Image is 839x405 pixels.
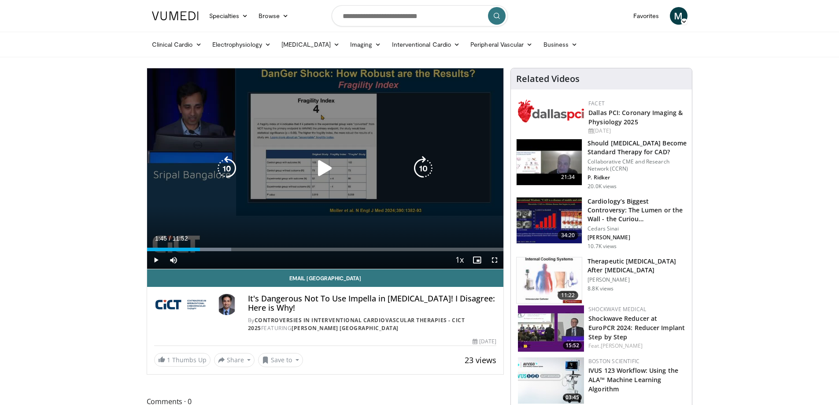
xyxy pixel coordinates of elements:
[588,243,617,250] p: 10.7K views
[292,324,399,332] a: [PERSON_NAME] [GEOGRAPHIC_DATA]
[588,174,687,181] p: P. Ridker
[248,316,465,332] a: Controversies in Interventional Cardiovascular Therapies - CICT 2025
[216,294,237,315] img: Avatar
[670,7,687,25] a: M
[167,356,170,364] span: 1
[147,36,207,53] a: Clinical Cardio
[628,7,665,25] a: Favorites
[147,269,504,287] a: Email [GEOGRAPHIC_DATA]
[516,257,687,304] a: 11:22 Therapeutic [MEDICAL_DATA] After [MEDICAL_DATA] [PERSON_NAME] 8.8K views
[517,257,582,303] img: 243698_0002_1.png.150x105_q85_crop-smart_upscale.jpg
[387,36,466,53] a: Interventional Cardio
[588,108,683,126] a: Dallas PCI: Coronary Imaging & Physiology 2025
[465,36,538,53] a: Peripheral Vascular
[588,305,646,313] a: Shockwave Medical
[517,139,582,185] img: eb63832d-2f75-457d-8c1a-bbdc90eb409c.150x105_q85_crop-smart_upscale.jpg
[517,197,582,243] img: d453240d-5894-4336-be61-abca2891f366.150x105_q85_crop-smart_upscale.jpg
[172,235,188,242] span: 11:52
[558,173,579,182] span: 21:34
[214,353,255,367] button: Share
[468,251,486,269] button: Enable picture-in-picture mode
[518,305,584,352] img: fadbcca3-3c72-4f96-a40d-f2c885e80660.150x105_q85_crop-smart_upscale.jpg
[248,316,496,332] div: By FEATURING
[563,394,582,401] span: 03:45
[558,231,579,240] span: 34:20
[588,342,685,350] div: Feat.
[147,68,504,269] video-js: Video Player
[207,36,276,53] a: Electrophysiology
[588,285,614,292] p: 8.8K views
[147,248,504,251] div: Progress Bar
[451,251,468,269] button: Playback Rate
[563,342,582,349] span: 15:52
[152,11,199,20] img: VuMedi Logo
[538,36,583,53] a: Business
[588,276,687,283] p: [PERSON_NAME]
[465,355,496,365] span: 23 views
[588,314,685,341] a: Shockwave Reducer at EuroPCR 2024: Reducer Implant Step by Step
[154,294,213,315] img: Controversies in Interventional Cardiovascular Therapies - CICT 2025
[276,36,345,53] a: [MEDICAL_DATA]
[518,100,584,123] img: 939357b5-304e-4393-95de-08c51a3c5e2a.png.150x105_q85_autocrop_double_scale_upscale_version-0.2.png
[588,183,617,190] p: 20.0K views
[147,251,165,269] button: Play
[332,5,508,26] input: Search topics, interventions
[588,127,685,135] div: [DATE]
[588,158,687,172] p: Collaborative CME and Research Network (CCRN)
[169,235,171,242] span: /
[588,366,678,393] a: IVUS 123 Workflow: Using the ALA™ Machine Learning Algorithm
[253,7,294,25] a: Browse
[588,234,687,241] p: [PERSON_NAME]
[258,353,303,367] button: Save to
[518,305,584,352] a: 15:52
[518,357,584,404] a: 03:45
[588,357,639,365] a: Boston Scientific
[588,139,687,156] h3: Should [MEDICAL_DATA] Become Standard Therapy for CAD?
[588,225,687,232] p: Cedars Sinai
[473,338,496,346] div: [DATE]
[345,36,387,53] a: Imaging
[486,251,503,269] button: Fullscreen
[518,357,584,404] img: a66c217a-745f-4867-a66f-0c610c99ad03.150x105_q85_crop-smart_upscale.jpg
[248,294,496,313] h4: It's Dangerous Not To Use Impella in [MEDICAL_DATA]! I Disagree: Here is Why!
[588,100,605,107] a: FACET
[588,197,687,223] h3: Cardiology’s Biggest Controversy: The Lumen or the Wall - the Curiou…
[601,342,643,349] a: [PERSON_NAME]
[588,257,687,275] h3: Therapeutic [MEDICAL_DATA] After [MEDICAL_DATA]
[516,197,687,250] a: 34:20 Cardiology’s Biggest Controversy: The Lumen or the Wall - the Curiou… Cedars Sinai [PERSON_...
[204,7,254,25] a: Specialties
[516,139,687,190] a: 21:34 Should [MEDICAL_DATA] Become Standard Therapy for CAD? Collaborative CME and Research Netwo...
[154,353,211,367] a: 1 Thumbs Up
[155,235,167,242] span: 1:45
[516,74,580,84] h4: Related Videos
[165,251,182,269] button: Mute
[558,291,579,300] span: 11:22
